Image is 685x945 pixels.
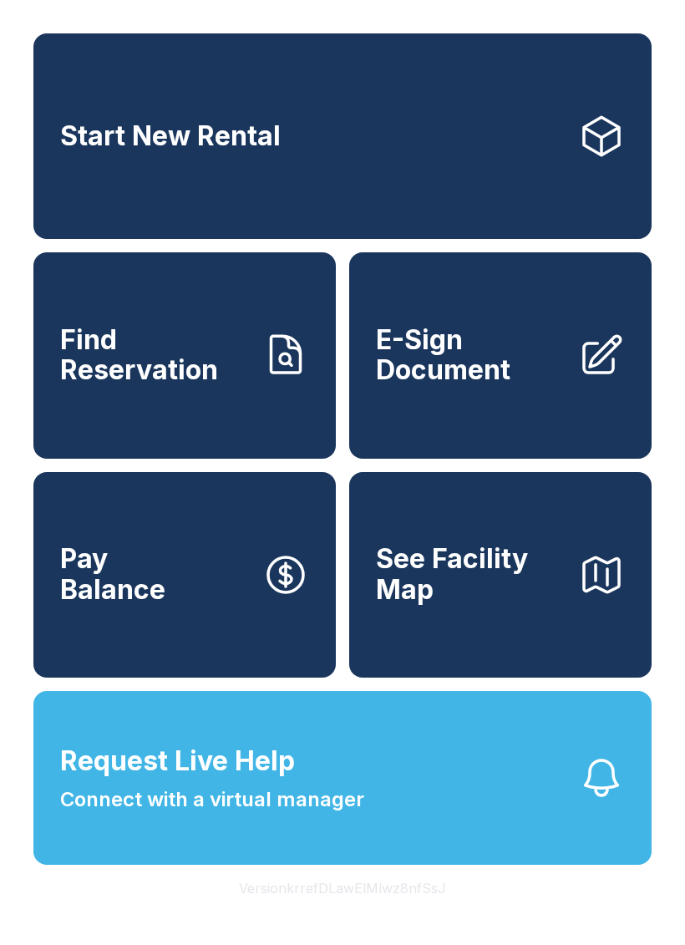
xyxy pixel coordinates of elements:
a: Find Reservation [33,252,336,458]
span: E-Sign Document [376,325,565,386]
button: Request Live HelpConnect with a virtual manager [33,691,652,865]
a: E-Sign Document [349,252,652,458]
span: See Facility Map [376,544,565,605]
button: PayBalance [33,472,336,678]
span: Start New Rental [60,121,281,152]
button: VersionkrrefDLawElMlwz8nfSsJ [226,865,459,912]
a: Start New Rental [33,33,652,239]
span: Request Live Help [60,741,295,781]
button: See Facility Map [349,472,652,678]
span: Connect with a virtual manager [60,785,364,815]
span: Find Reservation [60,325,249,386]
span: Pay Balance [60,544,165,605]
